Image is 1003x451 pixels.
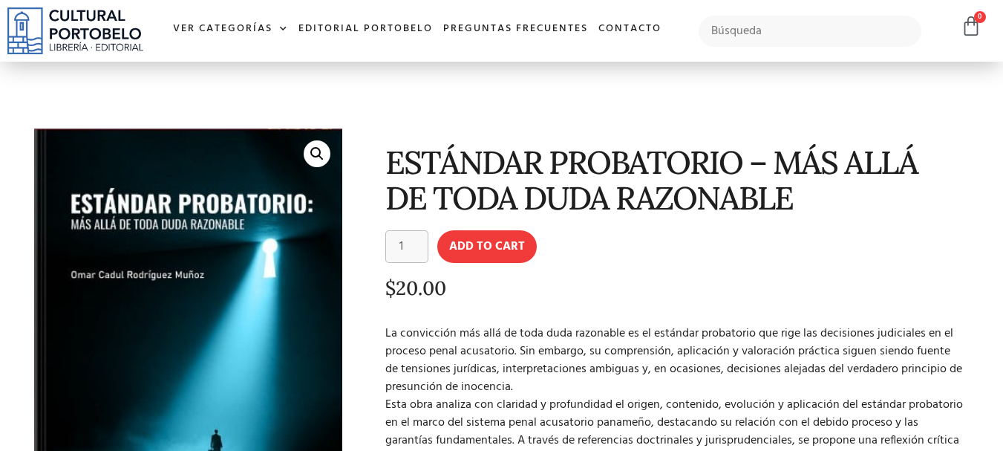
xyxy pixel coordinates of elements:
bdi: 20.00 [385,276,446,300]
h1: ESTÁNDAR PROBATORIO – MÁS ALLÁ DE TODA DUDA RAZONABLE [385,145,965,215]
a: Contacto [593,13,667,45]
a: Preguntas frecuentes [438,13,593,45]
a: Ver Categorías [168,13,293,45]
button: Add to cart [437,230,537,263]
a: 🔍 [304,140,330,167]
span: $ [385,276,396,300]
input: Product quantity [385,230,428,263]
a: 0 [961,16,981,37]
input: Búsqueda [699,16,922,47]
a: Editorial Portobelo [293,13,438,45]
span: 0 [974,11,986,23]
